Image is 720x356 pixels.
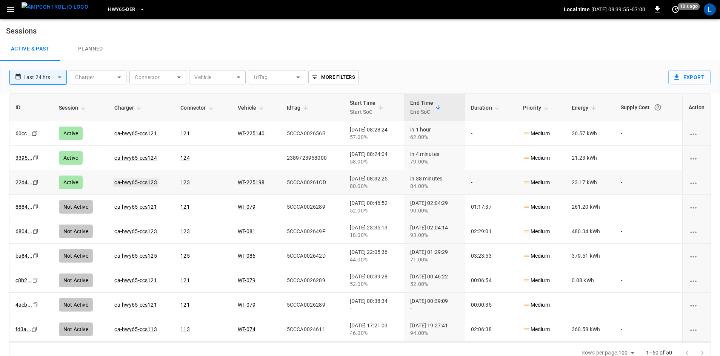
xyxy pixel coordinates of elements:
div: [DATE] 02:04:29 [410,199,458,214]
span: 10 s ago [678,3,700,10]
div: 71.00% [410,256,458,263]
a: 6804... [15,228,32,234]
div: copy [32,227,40,235]
a: 8884... [15,204,32,210]
div: charging session options [689,154,705,162]
span: Energy [572,103,598,112]
td: 00:06:54 [465,268,517,293]
a: 124 [180,155,189,161]
a: ca-hwy65-ccs121 [114,277,157,283]
a: 121 [180,204,189,210]
div: 84.00% [410,182,458,190]
div: 44.00% [350,256,398,263]
p: Medium [523,228,550,235]
td: 5CCCA0026289 [281,195,344,219]
div: Last 24 hrs [23,70,67,84]
div: [DATE] 00:38:34 [350,297,398,312]
div: charging session options [689,277,705,284]
div: Not Active [59,273,93,287]
a: fd3a... [15,326,31,332]
a: WT-074 [238,326,255,332]
p: Medium [523,325,550,333]
td: - [615,317,682,342]
button: The cost of your charging session based on your supply rates [651,101,665,114]
td: - [615,121,682,146]
a: ca-hwy65-ccs121 [114,130,157,136]
td: 36.57 kWh [566,121,615,146]
th: Action [682,94,711,121]
a: ca-hwy65-ccs123 [114,228,157,234]
a: WT-225140 [238,130,265,136]
div: [DATE] 00:46:52 [350,199,398,214]
a: ca-hwy65-ccs123 [113,178,158,187]
a: WT-225198 [238,179,265,185]
td: 02:06:38 [465,317,517,342]
span: End TimeEnd SoC [410,98,443,116]
a: 121 [180,277,189,283]
td: 02:29:01 [465,219,517,244]
div: [DATE] 02:04:14 [410,224,458,239]
td: 00:00:35 [465,293,517,317]
td: 5CCCA0026289 [281,268,344,293]
a: ca-hwy65-ccs125 [114,253,157,259]
span: HWY65-DER [108,5,135,14]
div: [DATE] 17:21:03 [350,322,398,337]
div: 80.00% [350,182,398,190]
td: - [615,268,682,293]
td: 360.58 kWh [566,317,615,342]
a: 4aeb... [15,302,32,308]
a: WT-079 [238,204,255,210]
div: copy [32,203,40,211]
div: [DATE] 22:05:36 [350,248,398,263]
a: 60cc... [15,130,32,136]
div: [DATE] 08:32:25 [350,175,398,190]
a: 123 [180,228,189,234]
div: charging session options [689,325,705,333]
div: 52.00% [350,207,398,214]
div: [DATE] 00:46:22 [410,273,458,288]
span: Session [59,103,88,112]
td: 5CCCA002649F [281,219,344,244]
td: 21.23 kWh [566,146,615,170]
div: [DATE] 19:27:41 [410,322,458,337]
a: 121 [180,130,189,136]
td: 2389723958000 [281,146,344,170]
p: Medium [523,154,550,162]
div: in 38 minutes [410,175,458,190]
a: ca-hwy65-ccs124 [114,155,157,161]
a: c8b2... [15,277,32,283]
div: profile-icon [704,3,716,15]
p: Medium [523,203,550,211]
p: Start SoC [350,107,376,116]
p: Medium [523,252,550,260]
a: ca-hwy65-ccs113 [114,326,157,332]
td: 480.34 kWh [566,219,615,244]
div: copy [32,178,40,186]
p: [DATE] 08:39:55 -07:00 [591,6,645,13]
div: [DATE] 08:24:04 [350,150,398,165]
td: 23.17 kWh [566,170,615,195]
span: Connector [180,103,215,112]
a: WT-079 [238,302,255,308]
span: Priority [523,103,551,112]
div: Not Active [59,200,93,214]
div: 46.00% [350,329,398,337]
td: 261.20 kWh [566,195,615,219]
div: - [410,305,458,312]
td: 5CCCA00261CD [281,170,344,195]
a: Planned [60,37,121,61]
button: More Filters [308,70,358,84]
div: Start Time [350,98,376,116]
div: 94.00% [410,329,458,337]
a: ca-hwy65-ccs121 [114,302,157,308]
a: 3395... [15,155,32,161]
div: Active [59,127,83,140]
a: ca-hwy65-ccs121 [114,204,157,210]
td: - [465,146,517,170]
a: 113 [180,326,189,332]
div: [DATE] 00:39:09 [410,297,458,312]
div: Not Active [59,298,93,312]
div: copy [31,325,38,333]
p: Medium [523,301,550,309]
div: 52.00% [350,280,398,288]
